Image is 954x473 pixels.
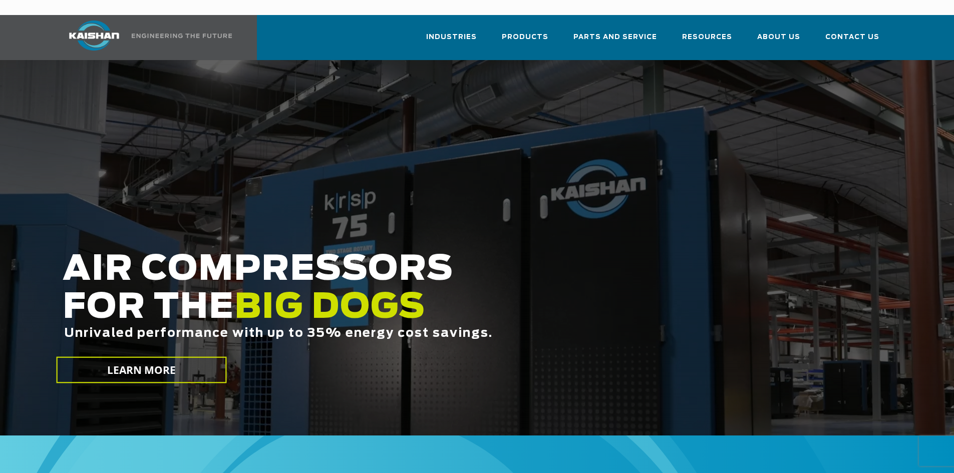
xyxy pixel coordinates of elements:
[234,291,426,325] span: BIG DOGS
[107,363,176,377] span: LEARN MORE
[426,32,477,43] span: Industries
[57,15,234,60] a: Kaishan USA
[682,24,732,58] a: Resources
[64,327,493,339] span: Unrivaled performance with up to 35% energy cost savings.
[825,24,879,58] a: Contact Us
[426,24,477,58] a: Industries
[573,24,657,58] a: Parts and Service
[573,32,657,43] span: Parts and Service
[502,24,548,58] a: Products
[825,32,879,43] span: Contact Us
[682,32,732,43] span: Resources
[757,32,800,43] span: About Us
[57,21,132,51] img: kaishan logo
[502,32,548,43] span: Products
[757,24,800,58] a: About Us
[63,251,752,371] h2: AIR COMPRESSORS FOR THE
[132,34,232,38] img: Engineering the future
[56,357,226,383] a: LEARN MORE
